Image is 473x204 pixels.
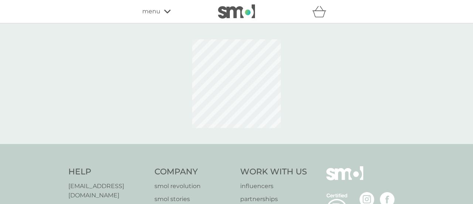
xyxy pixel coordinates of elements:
[154,194,233,204] a: smol stories
[240,166,307,178] h4: Work With Us
[240,181,307,191] a: influencers
[154,181,233,191] a: smol revolution
[326,166,363,191] img: smol
[142,7,160,16] span: menu
[240,194,307,204] a: partnerships
[68,166,147,178] h4: Help
[312,4,331,19] div: basket
[68,181,147,200] a: [EMAIL_ADDRESS][DOMAIN_NAME]
[154,166,233,178] h4: Company
[218,4,255,19] img: smol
